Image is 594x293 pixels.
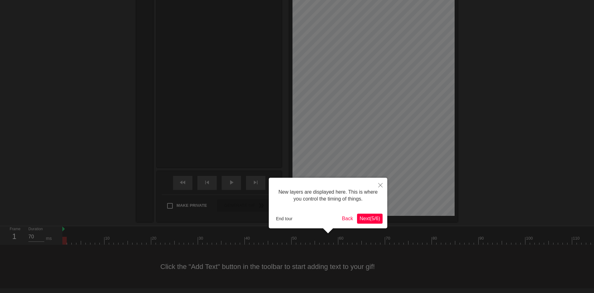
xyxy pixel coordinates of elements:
span: Next ( 5 / 6 ) [360,216,380,221]
button: End tour [273,214,295,223]
button: Back [340,214,356,224]
button: Close [374,178,387,192]
div: New layers are displayed here. This is where you control the timing of things. [273,182,383,209]
button: Next [357,214,383,224]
